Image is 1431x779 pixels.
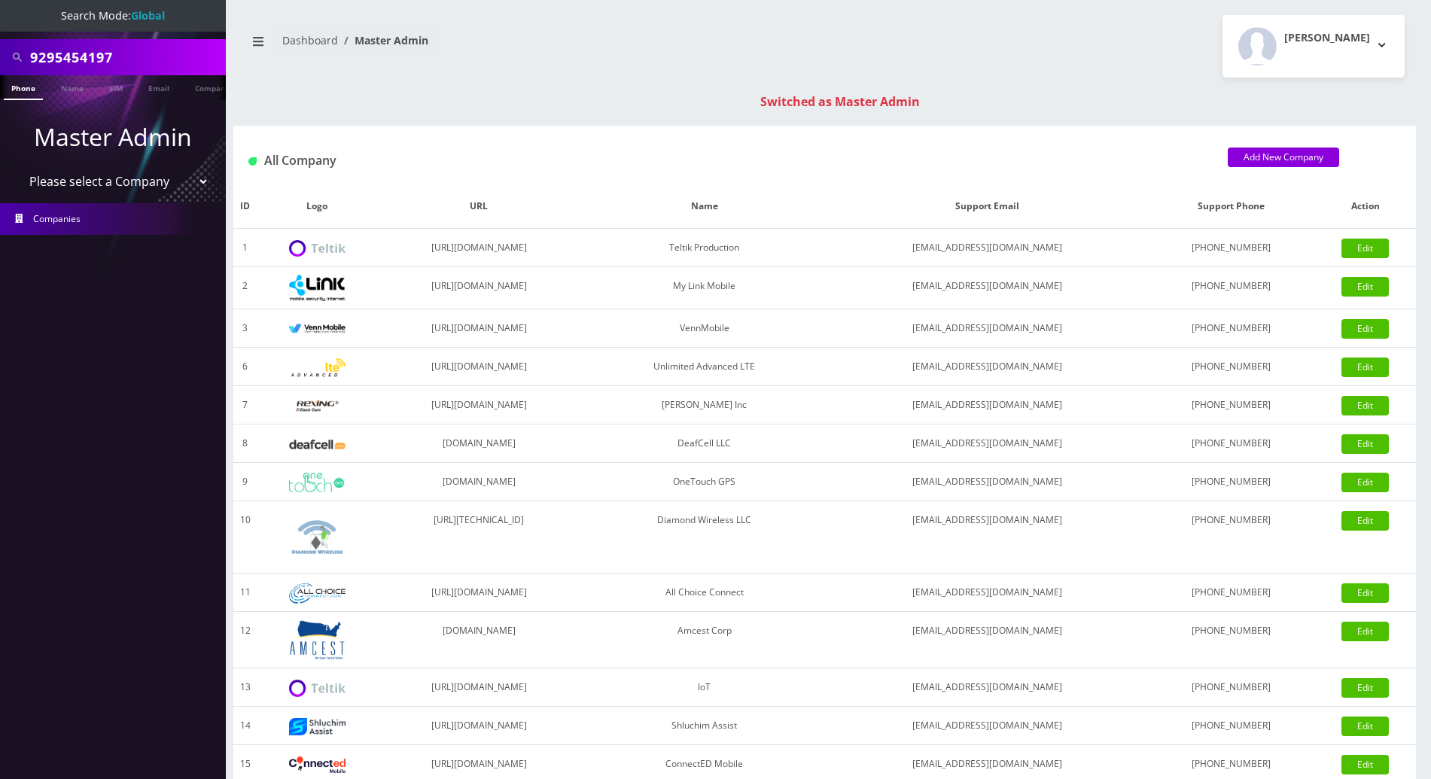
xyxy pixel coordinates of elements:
[1146,386,1315,424] td: [PHONE_NUMBER]
[1228,148,1339,167] a: Add New Company
[1341,396,1389,415] a: Edit
[377,612,580,668] td: [DOMAIN_NAME]
[377,707,580,745] td: [URL][DOMAIN_NAME]
[1146,229,1315,267] td: [PHONE_NUMBER]
[581,229,828,267] td: Teltik Production
[1341,319,1389,339] a: Edit
[245,25,814,68] nav: breadcrumb
[827,501,1146,574] td: [EMAIL_ADDRESS][DOMAIN_NAME]
[4,75,43,100] a: Phone
[581,574,828,612] td: All Choice Connect
[581,463,828,501] td: OneTouch GPS
[1146,309,1315,348] td: [PHONE_NUMBER]
[827,386,1146,424] td: [EMAIL_ADDRESS][DOMAIN_NAME]
[248,93,1431,111] div: Switched as Master Admin
[1146,424,1315,463] td: [PHONE_NUMBER]
[377,267,580,309] td: [URL][DOMAIN_NAME]
[581,612,828,668] td: Amcest Corp
[377,668,580,707] td: [URL][DOMAIN_NAME]
[30,43,222,72] input: Search All Companies
[233,386,257,424] td: 7
[827,574,1146,612] td: [EMAIL_ADDRESS][DOMAIN_NAME]
[289,440,346,449] img: DeafCell LLC
[377,501,580,574] td: [URL][TECHNICAL_ID]
[1341,678,1389,698] a: Edit
[581,707,828,745] td: Shluchim Assist
[1146,501,1315,574] td: [PHONE_NUMBER]
[1284,32,1370,44] h2: [PERSON_NAME]
[338,32,428,48] li: Master Admin
[827,612,1146,668] td: [EMAIL_ADDRESS][DOMAIN_NAME]
[289,583,346,604] img: All Choice Connect
[827,463,1146,501] td: [EMAIL_ADDRESS][DOMAIN_NAME]
[1341,755,1389,774] a: Edit
[1341,434,1389,454] a: Edit
[1341,583,1389,603] a: Edit
[1146,574,1315,612] td: [PHONE_NUMBER]
[1146,184,1315,229] th: Support Phone
[131,8,165,23] strong: Global
[1341,473,1389,492] a: Edit
[1341,717,1389,736] a: Edit
[1146,463,1315,501] td: [PHONE_NUMBER]
[377,229,580,267] td: [URL][DOMAIN_NAME]
[233,184,257,229] th: ID
[233,668,257,707] td: 13
[233,707,257,745] td: 14
[289,718,346,735] img: Shluchim Assist
[289,509,346,565] img: Diamond Wireless LLC
[289,619,346,660] img: Amcest Corp
[289,680,346,697] img: IoT
[1341,277,1389,297] a: Edit
[289,240,346,257] img: Teltik Production
[233,574,257,612] td: 11
[233,424,257,463] td: 8
[289,324,346,334] img: VennMobile
[289,399,346,413] img: Rexing Inc
[377,386,580,424] td: [URL][DOMAIN_NAME]
[377,348,580,386] td: [URL][DOMAIN_NAME]
[581,668,828,707] td: IoT
[827,668,1146,707] td: [EMAIL_ADDRESS][DOMAIN_NAME]
[248,154,1205,168] h1: All Company
[1341,622,1389,641] a: Edit
[1146,707,1315,745] td: [PHONE_NUMBER]
[53,75,91,99] a: Name
[827,348,1146,386] td: [EMAIL_ADDRESS][DOMAIN_NAME]
[377,424,580,463] td: [DOMAIN_NAME]
[1341,239,1389,258] a: Edit
[233,612,257,668] td: 12
[377,184,580,229] th: URL
[827,267,1146,309] td: [EMAIL_ADDRESS][DOMAIN_NAME]
[1341,358,1389,377] a: Edit
[827,184,1146,229] th: Support Email
[827,424,1146,463] td: [EMAIL_ADDRESS][DOMAIN_NAME]
[233,501,257,574] td: 10
[581,267,828,309] td: My Link Mobile
[289,358,346,377] img: Unlimited Advanced LTE
[581,424,828,463] td: DeafCell LLC
[581,348,828,386] td: Unlimited Advanced LTE
[233,348,257,386] td: 6
[1341,511,1389,531] a: Edit
[1222,15,1405,78] button: [PERSON_NAME]
[827,229,1146,267] td: [EMAIL_ADDRESS][DOMAIN_NAME]
[289,275,346,301] img: My Link Mobile
[289,473,346,492] img: OneTouch GPS
[248,157,257,166] img: All Company
[581,501,828,574] td: Diamond Wireless LLC
[233,267,257,309] td: 2
[233,309,257,348] td: 3
[1146,348,1315,386] td: [PHONE_NUMBER]
[827,309,1146,348] td: [EMAIL_ADDRESS][DOMAIN_NAME]
[1315,184,1416,229] th: Action
[581,386,828,424] td: [PERSON_NAME] Inc
[377,463,580,501] td: [DOMAIN_NAME]
[377,309,580,348] td: [URL][DOMAIN_NAME]
[581,184,828,229] th: Name
[61,8,165,23] span: Search Mode:
[233,229,257,267] td: 1
[827,707,1146,745] td: [EMAIL_ADDRESS][DOMAIN_NAME]
[1146,668,1315,707] td: [PHONE_NUMBER]
[33,212,81,225] span: Companies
